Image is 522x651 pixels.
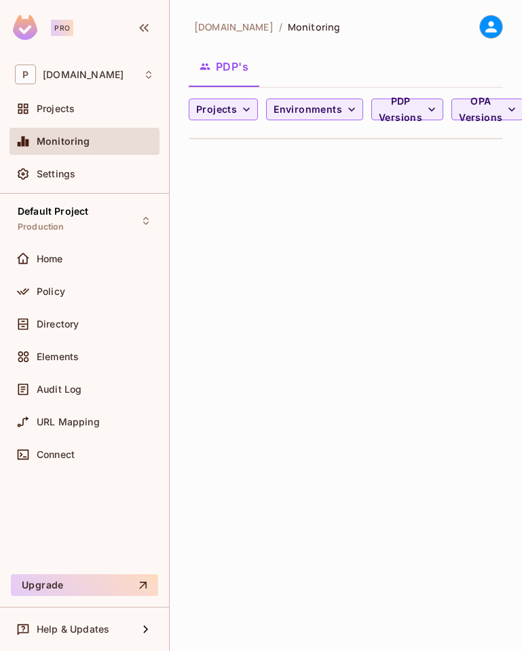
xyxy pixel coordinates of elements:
span: Home [37,253,63,264]
li: / [279,20,282,33]
span: P [15,65,36,84]
span: Default Project [18,206,88,217]
span: Monitoring [37,136,90,147]
span: Projects [196,101,237,118]
div: Pro [51,20,73,36]
button: Upgrade [11,574,158,596]
span: Elements [37,351,79,362]
span: Connect [37,449,75,460]
button: PDP Versions [371,99,443,120]
span: Environments [274,101,342,118]
button: Projects [189,99,258,120]
img: SReyMgAAAABJRU5ErkJggg== [13,15,37,40]
span: URL Mapping [37,417,100,427]
span: Production [18,222,64,232]
span: Policy [37,286,65,297]
button: PDP's [189,50,259,84]
span: Settings [37,169,75,179]
span: PDP Versions [379,93,422,126]
span: Monitoring [288,20,340,33]
span: Workspace: permit.io [43,69,124,80]
span: Directory [37,319,79,330]
span: Audit Log [37,384,81,395]
span: Help & Updates [37,624,109,635]
span: OPA Versions [459,93,502,126]
span: Projects [37,103,75,114]
span: the active workspace [194,20,274,33]
button: Environments [266,99,363,120]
